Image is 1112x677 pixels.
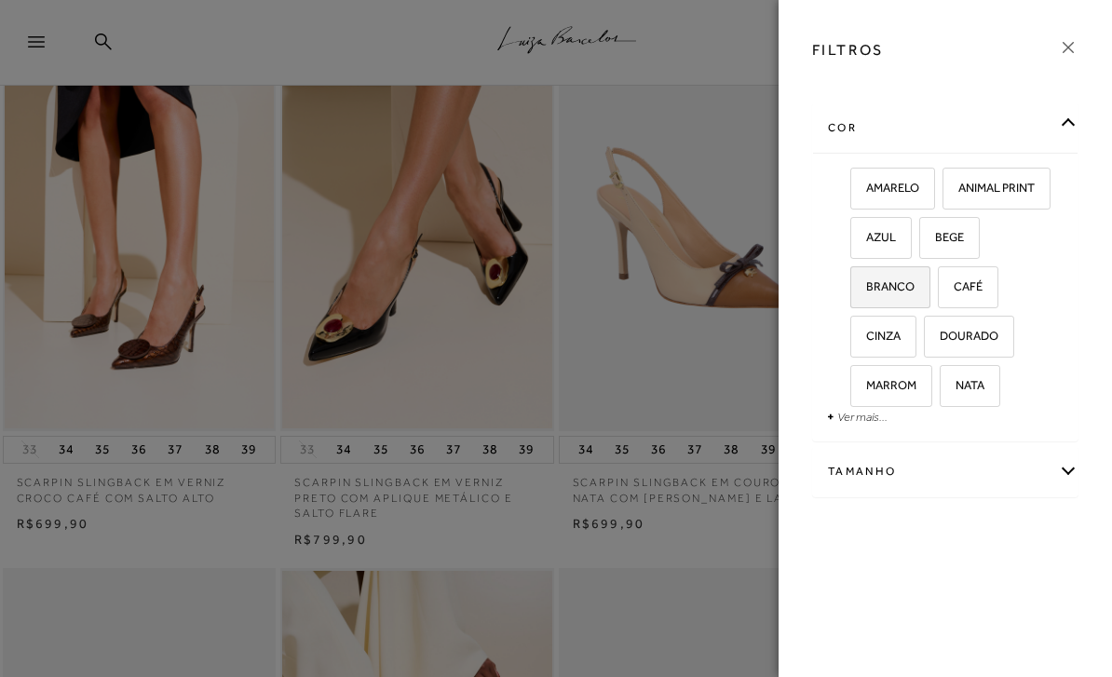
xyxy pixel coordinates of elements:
span: BEGE [921,230,964,244]
span: NATA [942,378,984,392]
span: + [827,409,834,424]
span: MARROM [852,378,916,392]
input: NATA [937,379,956,398]
input: AZUL [848,231,866,250]
input: BRANCO [848,280,866,299]
span: AMARELO [852,181,919,195]
span: AZUL [852,230,896,244]
span: CAFÉ [940,279,983,293]
input: AMARELO [848,182,866,200]
span: DOURADO [926,329,998,343]
input: DOURADO [921,330,940,348]
input: CINZA [848,330,866,348]
span: BRANCO [852,279,915,293]
a: Ver mais... [837,410,888,424]
input: MARROM [848,379,866,398]
input: CAFÉ [935,280,954,299]
div: cor [813,103,1078,153]
input: BEGE [916,231,935,250]
input: ANIMAL PRINT [940,182,958,200]
span: CINZA [852,329,901,343]
div: Tamanho [813,447,1078,496]
span: ANIMAL PRINT [944,181,1035,195]
h3: FILTROS [812,39,884,61]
